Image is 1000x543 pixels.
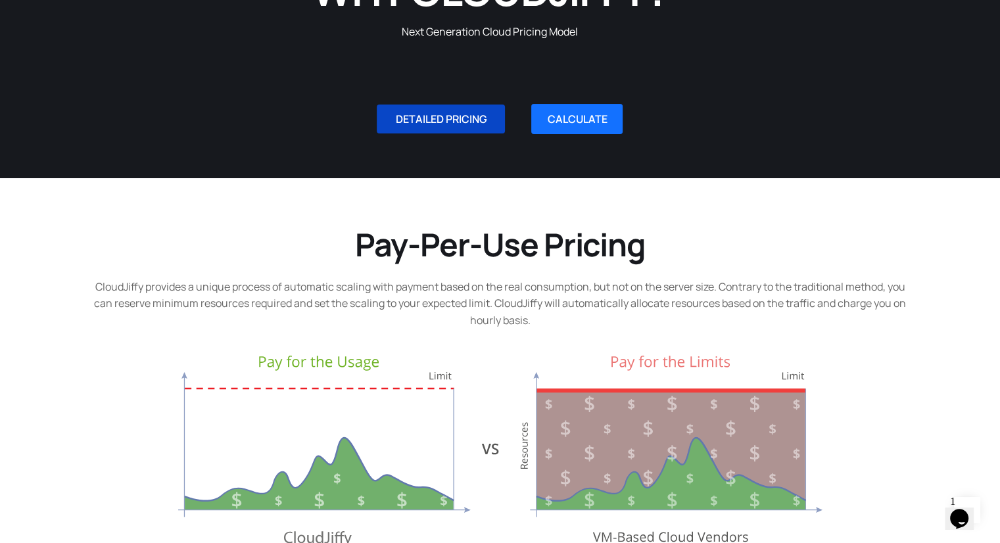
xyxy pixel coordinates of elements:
[247,24,734,41] p: Next Generation Cloud Pricing Model
[377,105,505,133] a: DETAILED PRICING
[945,490,987,530] iframe: chat widget
[395,114,487,124] span: DETAILED PRICING
[86,224,915,265] h2: Pay-Per-Use Pricing
[86,279,915,329] p: CloudJiffy provides a unique process of automatic scaling with payment based on the real consumpt...
[531,104,623,134] a: CALCULATE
